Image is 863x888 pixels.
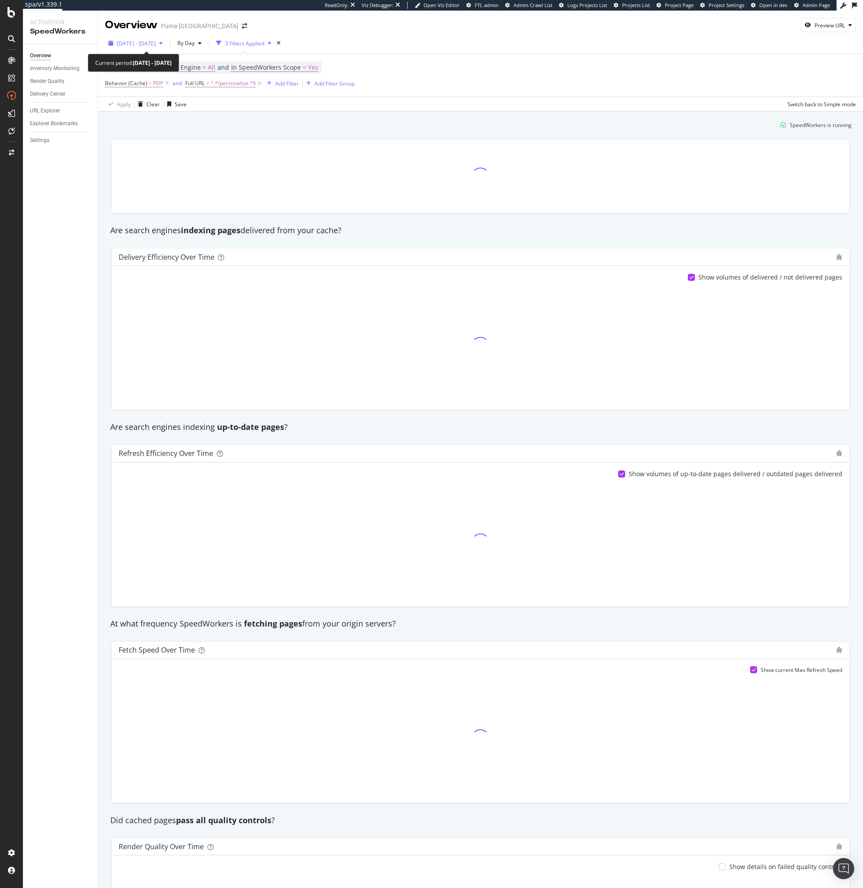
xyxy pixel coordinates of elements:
span: Logs Projects List [567,2,607,8]
strong: indexing pages [181,225,240,235]
div: bug [836,254,842,260]
div: 3 Filters Applied [225,40,264,47]
div: Add Filter Group [315,80,355,87]
a: Render Quality [30,77,91,86]
div: Settings [30,136,49,145]
div: Delivery Center [30,90,65,99]
span: Project Page [665,2,694,8]
div: Activation [30,18,90,26]
div: Show volumes of delivered / not delivered pages [698,273,842,282]
span: Search Engine [158,63,201,71]
div: arrow-right-arrow-left [242,23,247,29]
span: ^.*/personalise.*$ [210,77,256,90]
div: Render Quality [30,77,64,86]
span: By Day [174,39,195,47]
div: URL Explorer [30,106,60,116]
a: Admin Page [794,2,830,9]
div: Preview URL [814,22,845,29]
span: PDP [153,77,163,90]
div: Save [175,101,187,108]
span: Open Viz Editor [424,2,460,8]
button: Add Filter Group [303,78,355,89]
a: Overview [30,51,91,60]
a: Open in dev [751,2,788,9]
div: Viz Debugger: [362,2,394,9]
button: Clear [135,97,160,111]
div: SpeedWorkers is running [790,121,852,129]
div: Clear [146,101,160,108]
div: Explorer Bookmarks [30,119,78,128]
button: Add Filter [263,78,299,89]
div: Are search engines delivered from your cache? [106,225,855,236]
span: = [149,79,152,87]
a: Logs Projects List [559,2,607,9]
div: Puma [GEOGRAPHIC_DATA] [161,22,238,30]
div: Inventory Monitoring [30,64,79,73]
div: Refresh Efficiency over time [119,449,213,458]
div: Did cached pages ? [106,815,855,826]
div: SpeedWorkers [30,26,90,37]
span: All [208,61,215,74]
div: ReadOnly: [325,2,349,9]
div: Render Quality over time [119,842,204,851]
span: Projects List [622,2,650,8]
strong: fetching pages [244,618,302,629]
div: Are search engines indexing ? [106,422,855,433]
strong: up-to-date pages [217,422,284,432]
button: 3 Filters Applied [213,36,275,50]
span: Admin Crawl List [514,2,552,8]
span: Behavior (Cache) [105,79,147,87]
div: Show current Max Refresh Speed [761,666,842,674]
span: In SpeedWorkers Scope [231,63,301,71]
div: times [275,39,282,48]
a: Delivery Center [30,90,91,99]
button: Save [164,97,187,111]
span: Full URL [185,79,205,87]
button: Preview URL [801,18,856,32]
div: Open Intercom Messenger [833,858,854,879]
button: By Day [174,36,205,50]
a: Projects List [614,2,650,9]
div: bug [836,843,842,850]
a: Admin Crawl List [505,2,552,9]
a: Project Page [657,2,694,9]
a: FTL admin [466,2,499,9]
a: Explorer Bookmarks [30,119,91,128]
div: bug [836,450,842,456]
strong: pass all quality controls [176,815,271,825]
span: Open in dev [759,2,788,8]
div: Apply [117,101,131,108]
div: Show volumes of up-to-date pages delivered / outdated pages delivered [629,470,842,478]
button: [DATE] - [DATE] [105,36,166,50]
span: Yes [308,61,318,74]
div: Current period: [95,58,172,68]
button: and [173,79,182,87]
a: Settings [30,136,91,145]
div: At what frequency SpeedWorkers is from your origin servers? [106,618,855,630]
span: = [203,63,206,71]
div: Add Filter [275,80,299,87]
span: = [303,63,306,71]
span: [DATE] - [DATE] [117,40,156,47]
a: Project Settings [700,2,744,9]
span: Admin Page [803,2,830,8]
div: bug [836,647,842,653]
div: Delivery Efficiency over time [119,253,214,261]
span: FTL admin [475,2,499,8]
div: Overview [105,18,158,33]
a: Open Viz Editor [415,2,460,9]
div: Switch back to Simple mode [788,101,856,108]
div: Fetch Speed over time [119,645,195,654]
div: Show details on failed quality controls [729,862,842,871]
span: Project Settings [709,2,744,8]
a: Inventory Monitoring [30,64,91,73]
span: = [206,79,209,87]
b: [DATE] - [DATE] [133,59,172,67]
button: Switch back to Simple mode [784,97,856,111]
a: URL Explorer [30,106,91,116]
span: and [218,63,229,71]
div: Overview [30,51,51,60]
button: Apply [105,97,131,111]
